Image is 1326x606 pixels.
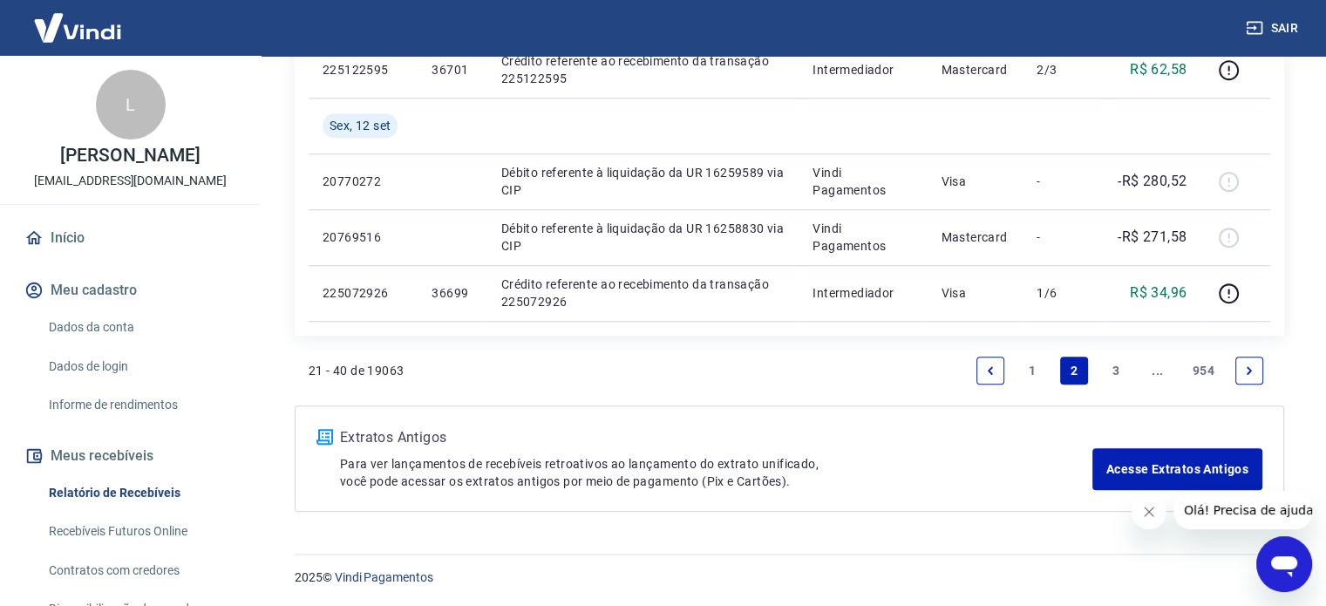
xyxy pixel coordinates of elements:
p: Para ver lançamentos de recebíveis retroativos ao lançamento do extrato unificado, você pode aces... [340,455,1092,490]
p: Intermediador [813,61,913,78]
p: Crédito referente ao recebimento da transação 225122595 [501,52,785,87]
p: 1/6 [1037,284,1088,302]
a: Vindi Pagamentos [335,570,433,584]
p: Crédito referente ao recebimento da transação 225072926 [501,276,785,310]
a: Page 1 [1018,357,1046,385]
a: Next page [1235,357,1263,385]
p: -R$ 271,58 [1118,227,1187,248]
span: Sex, 12 set [330,117,391,134]
a: Page 2 is your current page [1060,357,1088,385]
a: Recebíveis Futuros Online [42,514,240,549]
iframe: Mensagem da empresa [1173,491,1312,529]
button: Sair [1242,12,1305,44]
a: Page 3 [1102,357,1130,385]
a: Jump forward [1144,357,1172,385]
p: 20770272 [323,173,404,190]
a: Informe de rendimentos [42,387,240,423]
button: Meus recebíveis [21,437,240,475]
span: Olá! Precisa de ajuda? [10,12,146,26]
p: Extratos Antigos [340,427,1092,448]
p: 20769516 [323,228,404,246]
p: 21 - 40 de 19063 [309,362,404,379]
a: Relatório de Recebíveis [42,475,240,511]
p: Intermediador [813,284,913,302]
p: R$ 62,58 [1130,59,1187,80]
a: Page 954 [1186,357,1221,385]
p: Débito referente à liquidação da UR 16259589 via CIP [501,164,785,199]
img: Vindi [21,1,134,54]
a: Previous page [976,357,1004,385]
p: 2025 © [295,569,1284,587]
button: Meu cadastro [21,271,240,310]
a: Dados da conta [42,310,240,345]
a: Dados de login [42,349,240,385]
p: 225072926 [323,284,404,302]
a: Acesse Extratos Antigos [1092,448,1262,490]
p: - [1037,173,1088,190]
a: Início [21,219,240,257]
p: Visa [941,173,1009,190]
a: Contratos com credores [42,553,240,589]
p: 36701 [432,61,473,78]
p: Vindi Pagamentos [813,220,913,255]
p: [EMAIL_ADDRESS][DOMAIN_NAME] [34,172,227,190]
p: 225122595 [323,61,404,78]
p: Débito referente à liquidação da UR 16258830 via CIP [501,220,785,255]
p: R$ 34,96 [1130,283,1187,303]
div: L [96,70,166,140]
p: -R$ 280,52 [1118,171,1187,192]
p: 36699 [432,284,473,302]
p: - [1037,228,1088,246]
iframe: Botão para abrir a janela de mensagens [1256,536,1312,592]
img: ícone [316,429,333,445]
p: 2/3 [1037,61,1088,78]
p: [PERSON_NAME] [60,146,200,165]
p: Mastercard [941,228,1009,246]
p: Visa [941,284,1009,302]
ul: Pagination [969,350,1270,392]
p: Mastercard [941,61,1009,78]
iframe: Fechar mensagem [1132,494,1166,529]
p: Vindi Pagamentos [813,164,913,199]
